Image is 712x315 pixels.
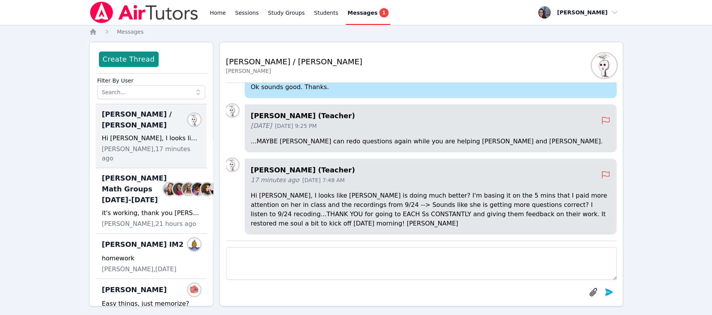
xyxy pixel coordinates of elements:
div: [PERSON_NAME] IM2vanessa palacioshomework[PERSON_NAME],[DATE] [96,234,207,279]
img: Rebecca Miller [173,183,185,195]
p: ...MAYBE [PERSON_NAME] can redo questions again while you are helping [PERSON_NAME] and [PERSON_N... [251,137,610,146]
div: [PERSON_NAME] / [PERSON_NAME]Joyce LawHi [PERSON_NAME], I looks like [PERSON_NAME] is doing much ... [96,104,207,168]
nav: Breadcrumb [89,28,623,36]
img: Air Tutors [89,2,199,23]
span: [PERSON_NAME] / [PERSON_NAME] [102,109,191,131]
span: [PERSON_NAME], 17 minutes ago [102,145,200,163]
span: 1 [379,8,389,17]
img: Joyce Law [188,114,200,126]
span: [PERSON_NAME] IM2 [102,239,184,250]
img: Joyce Law [592,53,617,78]
p: Ok sounds good. Thanks. [251,83,610,92]
div: homework [102,254,200,263]
img: Alexis Asiama [192,183,204,195]
span: [DATE] 9:25 PM [275,122,317,130]
span: Messages [347,9,377,17]
div: Hi [PERSON_NAME], I looks like [PERSON_NAME] is doing much better? I'm basing it on the 5 mins th... [102,134,200,143]
h2: [PERSON_NAME] / [PERSON_NAME] [226,56,363,67]
span: 17 minutes ago [251,176,299,185]
img: Sandra Davis [182,183,195,195]
span: [DATE] [251,121,272,131]
label: Filter By User [97,74,205,85]
p: Hi [PERSON_NAME], I looks like [PERSON_NAME] is doing much better? I'm basing it on the 5 mins th... [251,191,610,228]
div: [PERSON_NAME] Math Groups [DATE]-[DATE]Sarah BenzingerRebecca MillerSandra DavisAlexis AsiamaDian... [96,168,207,234]
span: [PERSON_NAME] [102,284,167,295]
span: [PERSON_NAME], 21 hours ago [102,219,196,229]
span: [PERSON_NAME], [DATE] [102,265,176,274]
span: [DATE] 7:48 AM [302,176,345,184]
div: Easy things, just memorize? [102,299,200,308]
h4: [PERSON_NAME] (Teacher) [251,110,601,121]
img: Diana Carle [201,183,213,195]
button: Create Thread [99,52,159,67]
img: Joyce Law [226,158,238,171]
img: Johnicia Haynes [210,183,223,195]
img: Alanda Alonso [188,284,200,296]
h4: [PERSON_NAME] (Teacher) [251,165,601,176]
img: Sarah Benzinger [164,183,176,195]
span: [PERSON_NAME] Math Groups [DATE]-[DATE] [102,173,167,205]
div: [PERSON_NAME] [226,67,363,75]
a: Messages [117,28,144,36]
div: it's working, thank you [PERSON_NAME]! :) [102,208,200,218]
img: Joyce Law [226,104,238,117]
input: Search... [97,85,205,99]
img: vanessa palacios [188,238,200,251]
span: Messages [117,29,144,35]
